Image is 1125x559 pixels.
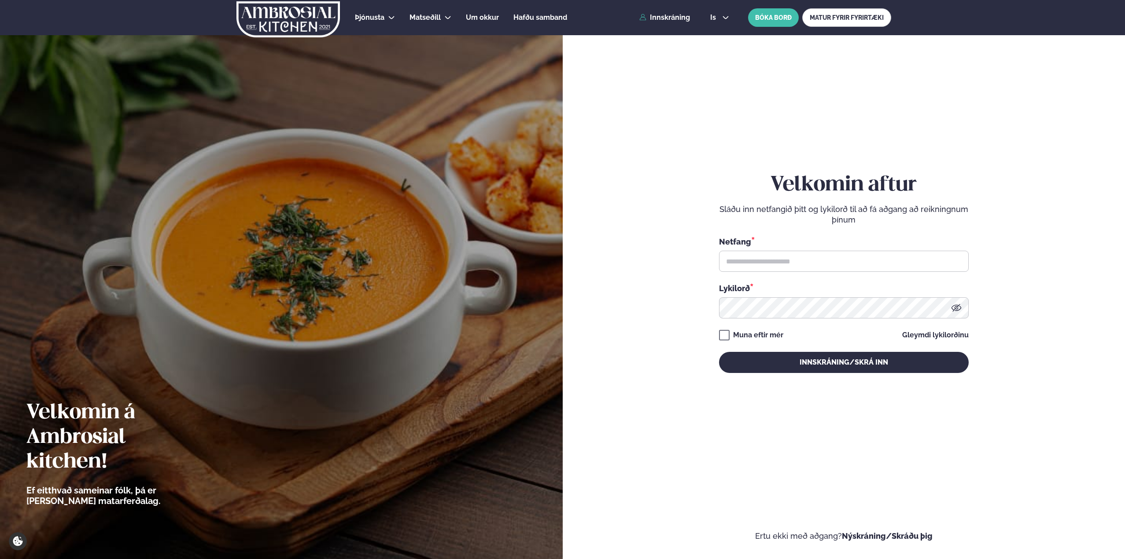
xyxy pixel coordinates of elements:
[719,352,969,373] button: Innskráning/Skrá inn
[719,236,969,247] div: Netfang
[409,12,441,23] a: Matseðill
[902,332,969,339] a: Gleymdi lykilorðinu
[748,8,799,27] button: BÓKA BORÐ
[710,14,719,21] span: is
[703,14,736,21] button: is
[639,14,690,22] a: Innskráning
[513,13,567,22] span: Hafðu samband
[802,8,891,27] a: MATUR FYRIR FYRIRTÆKI
[842,531,933,541] a: Nýskráning/Skráðu þig
[9,532,27,550] a: Cookie settings
[355,12,384,23] a: Þjónusta
[719,204,969,225] p: Sláðu inn netfangið þitt og lykilorð til að fá aðgang að reikningnum þínum
[26,401,209,475] h2: Velkomin á Ambrosial kitchen!
[236,1,341,37] img: logo
[719,282,969,294] div: Lykilorð
[719,173,969,197] h2: Velkomin aftur
[409,13,441,22] span: Matseðill
[26,485,209,506] p: Ef eitthvað sameinar fólk, þá er [PERSON_NAME] matarferðalag.
[589,531,1099,541] p: Ertu ekki með aðgang?
[513,12,567,23] a: Hafðu samband
[355,13,384,22] span: Þjónusta
[466,12,499,23] a: Um okkur
[466,13,499,22] span: Um okkur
